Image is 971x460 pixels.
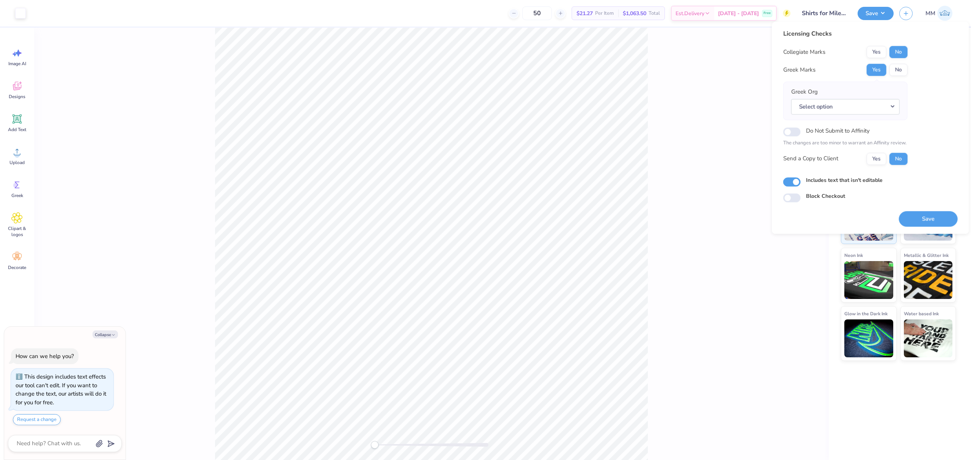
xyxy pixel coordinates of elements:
span: Per Item [595,9,614,17]
span: Water based Ink [904,310,939,318]
span: [DATE] - [DATE] [718,9,759,17]
a: MM [922,6,956,21]
img: Glow in the Dark Ink [844,319,893,357]
span: $21.27 [577,9,593,17]
button: Save [858,7,894,20]
span: Metallic & Glitter Ink [904,251,949,259]
div: This design includes text effects our tool can't edit. If you want to change the text, our artist... [16,373,106,406]
label: Greek Org [791,88,818,96]
label: Do Not Submit to Affinity [806,126,870,136]
span: Decorate [8,264,26,271]
p: The changes are too minor to warrant an Affinity review. [783,139,908,147]
span: Neon Ink [844,251,863,259]
img: Mariah Myssa Salurio [937,6,952,21]
span: Free [764,11,771,16]
button: Collapse [93,330,118,338]
label: Block Checkout [806,192,845,200]
span: Greek [11,192,23,199]
button: Yes [867,153,886,165]
div: Licensing Checks [783,29,908,38]
div: Collegiate Marks [783,48,825,56]
span: Image AI [8,61,26,67]
button: No [889,46,908,58]
img: Metallic & Glitter Ink [904,261,953,299]
input: – – [522,6,552,20]
span: Add Text [8,127,26,133]
label: Includes text that isn't editable [806,176,883,184]
button: Yes [867,46,886,58]
span: Total [649,9,660,17]
div: Greek Marks [783,66,815,74]
button: No [889,153,908,165]
span: Clipart & logos [5,225,30,238]
button: Yes [867,64,886,76]
button: Request a change [13,414,61,425]
div: Send a Copy to Client [783,155,838,163]
span: Designs [9,94,25,100]
span: Est. Delivery [676,9,704,17]
span: $1,063.50 [623,9,646,17]
button: No [889,64,908,76]
span: Upload [9,160,25,166]
div: Accessibility label [371,441,379,449]
span: Glow in the Dark Ink [844,310,888,318]
button: Save [899,211,958,227]
input: Untitled Design [796,6,852,21]
img: Neon Ink [844,261,893,299]
span: MM [925,9,935,18]
img: Water based Ink [904,319,953,357]
button: Select option [791,99,900,114]
div: How can we help you? [16,352,74,360]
